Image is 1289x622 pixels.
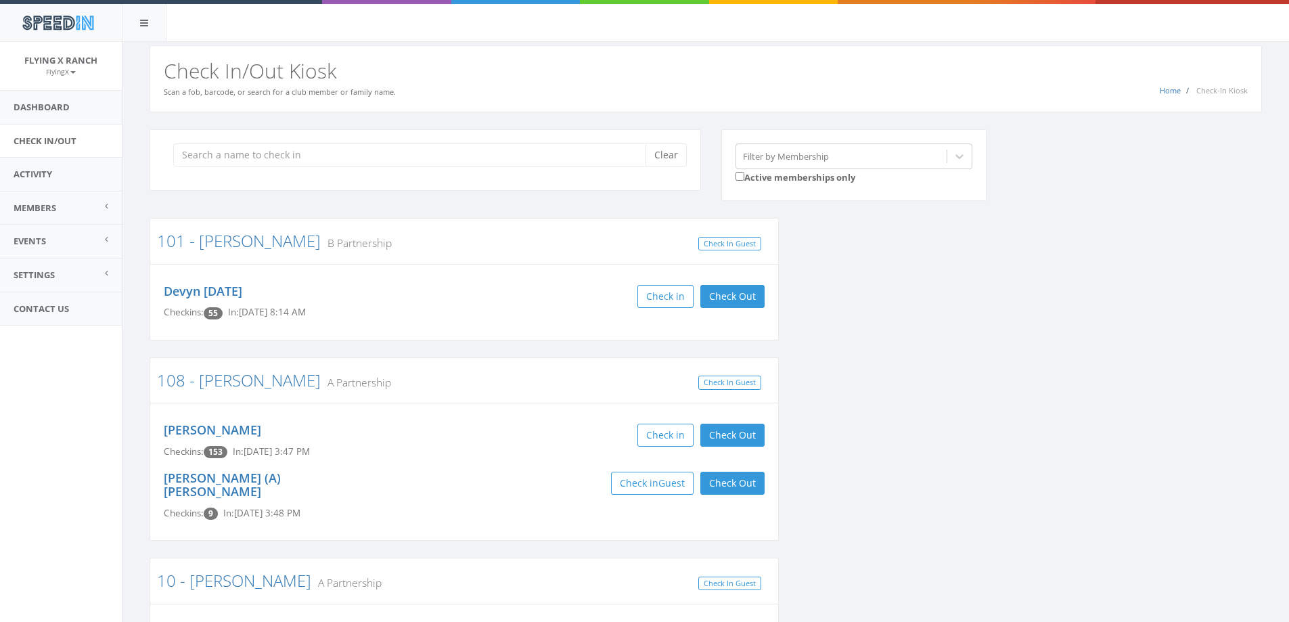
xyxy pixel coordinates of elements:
[611,472,694,495] button: Check inGuest
[164,306,204,318] span: Checkins:
[637,285,694,308] button: Check in
[16,10,100,35] img: speedin_logo.png
[700,285,765,308] button: Check Out
[164,283,242,299] a: Devyn [DATE]
[173,143,656,166] input: Search a name to check in
[698,376,761,390] a: Check In Guest
[698,577,761,591] a: Check In Guest
[646,143,687,166] button: Clear
[700,472,765,495] button: Check Out
[736,172,744,181] input: Active memberships only
[321,236,392,250] small: B Partnership
[14,235,46,247] span: Events
[46,67,76,76] small: FlyingX
[1160,85,1181,95] a: Home
[157,229,321,252] a: 101 - [PERSON_NAME]
[14,269,55,281] span: Settings
[1196,85,1248,95] span: Check-In Kiosk
[743,150,829,162] div: Filter by Membership
[700,424,765,447] button: Check Out
[14,303,69,315] span: Contact Us
[223,507,300,519] span: In: [DATE] 3:48 PM
[164,507,204,519] span: Checkins:
[164,87,396,97] small: Scan a fob, barcode, or search for a club member or family name.
[157,369,321,391] a: 108 - [PERSON_NAME]
[311,575,382,590] small: A Partnership
[698,237,761,251] a: Check In Guest
[321,375,391,390] small: A Partnership
[204,307,223,319] span: Checkin count
[14,202,56,214] span: Members
[164,470,281,499] a: [PERSON_NAME] (A) [PERSON_NAME]
[46,65,76,77] a: FlyingX
[24,54,97,66] span: Flying X Ranch
[204,446,227,458] span: Checkin count
[228,306,306,318] span: In: [DATE] 8:14 AM
[658,476,685,489] span: Guest
[233,445,310,458] span: In: [DATE] 3:47 PM
[164,445,204,458] span: Checkins:
[164,422,261,438] a: [PERSON_NAME]
[204,508,218,520] span: Checkin count
[637,424,694,447] button: Check in
[164,60,1248,82] h2: Check In/Out Kiosk
[736,169,855,184] label: Active memberships only
[157,569,311,592] a: 10 - [PERSON_NAME]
